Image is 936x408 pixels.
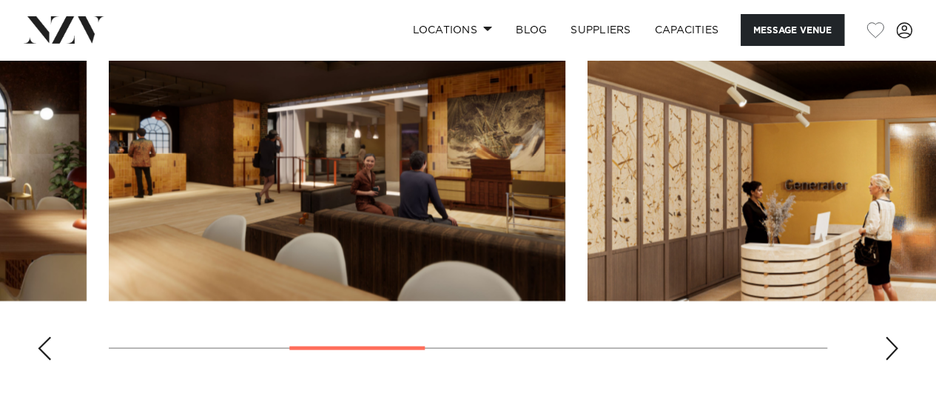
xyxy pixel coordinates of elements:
[559,14,642,46] a: SUPPLIERS
[24,16,104,43] img: nzv-logo.png
[643,14,731,46] a: Capacities
[400,14,504,46] a: Locations
[504,14,559,46] a: BLOG
[741,14,844,46] button: Message Venue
